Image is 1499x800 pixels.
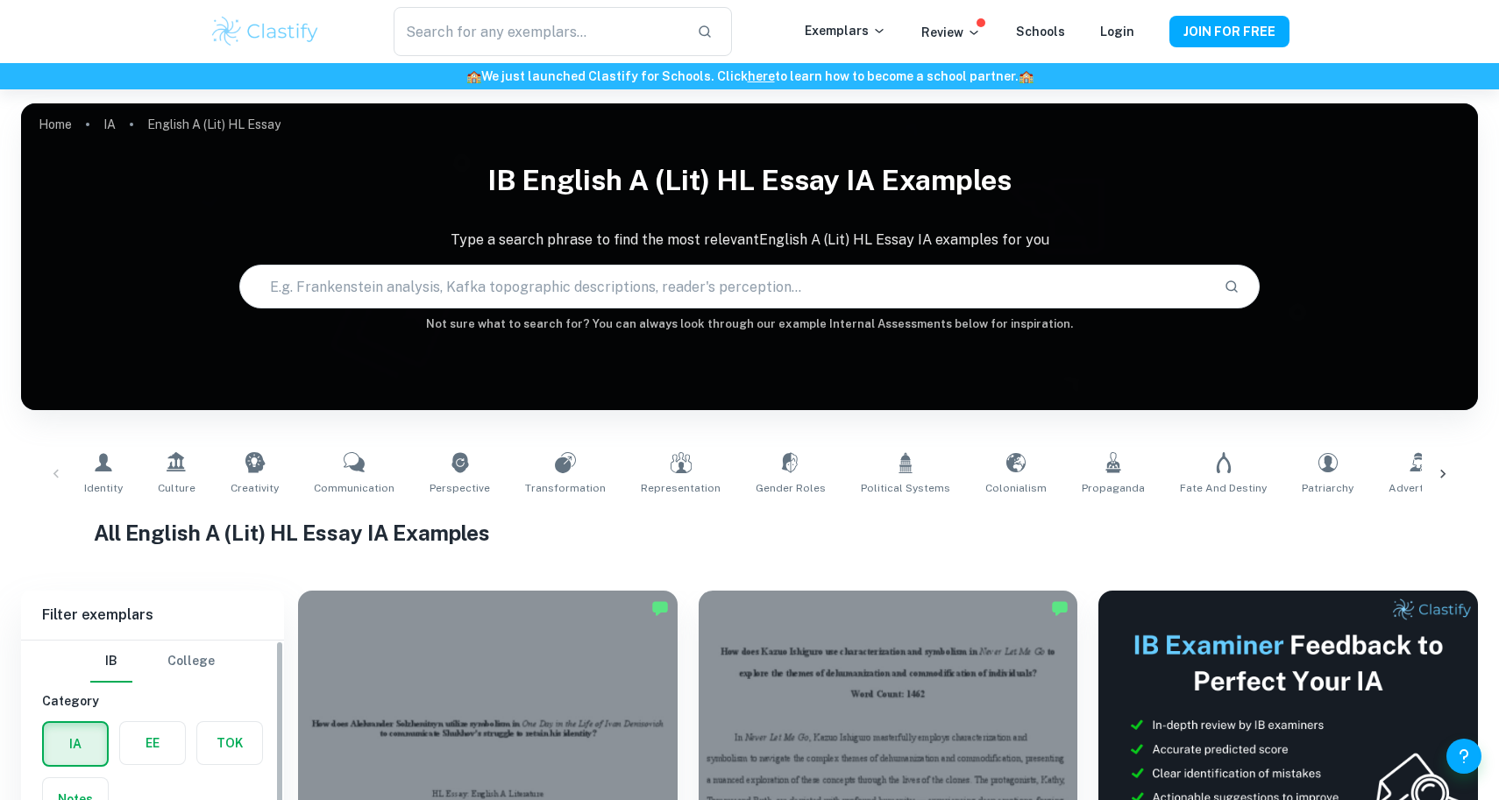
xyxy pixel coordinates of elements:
[147,115,281,134] p: English A (Lit) HL Essay
[1169,16,1289,47] button: JOIN FOR FREE
[84,480,123,496] span: Identity
[1302,480,1353,496] span: Patriarchy
[210,14,321,49] img: Clastify logo
[985,480,1047,496] span: Colonialism
[805,21,886,40] p: Exemplars
[314,480,394,496] span: Communication
[21,152,1478,209] h1: IB English A (Lit) HL Essay IA examples
[1082,480,1145,496] span: Propaganda
[1051,599,1069,617] img: Marked
[1446,739,1481,774] button: Help and Feedback
[39,112,72,137] a: Home
[21,591,284,640] h6: Filter exemplars
[651,599,669,617] img: Marked
[4,67,1495,86] h6: We just launched Clastify for Schools. Click to learn how to become a school partner.
[90,641,215,683] div: Filter type choice
[158,480,195,496] span: Culture
[861,480,950,496] span: Political Systems
[525,480,606,496] span: Transformation
[197,722,262,764] button: TOK
[1100,25,1134,39] a: Login
[94,517,1405,549] h1: All English A (Lit) HL Essay IA Examples
[1217,272,1247,301] button: Search
[394,7,683,56] input: Search for any exemplars...
[240,262,1209,311] input: E.g. Frankenstein analysis, Kafka topographic descriptions, reader's perception...
[921,23,981,42] p: Review
[21,315,1478,333] h6: Not sure what to search for? You can always look through our example Internal Assessments below f...
[21,230,1478,251] p: Type a search phrase to find the most relevant English A (Lit) HL Essay IA examples for you
[1019,69,1034,83] span: 🏫
[231,480,279,496] span: Creativity
[641,480,721,496] span: Representation
[756,480,826,496] span: Gender Roles
[90,641,132,683] button: IB
[466,69,481,83] span: 🏫
[167,641,215,683] button: College
[44,723,107,765] button: IA
[1180,480,1267,496] span: Fate and Destiny
[430,480,490,496] span: Perspective
[748,69,775,83] a: here
[120,722,185,764] button: EE
[1016,25,1065,39] a: Schools
[42,691,263,711] h6: Category
[1389,480,1448,496] span: Advertising
[103,112,116,137] a: IA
